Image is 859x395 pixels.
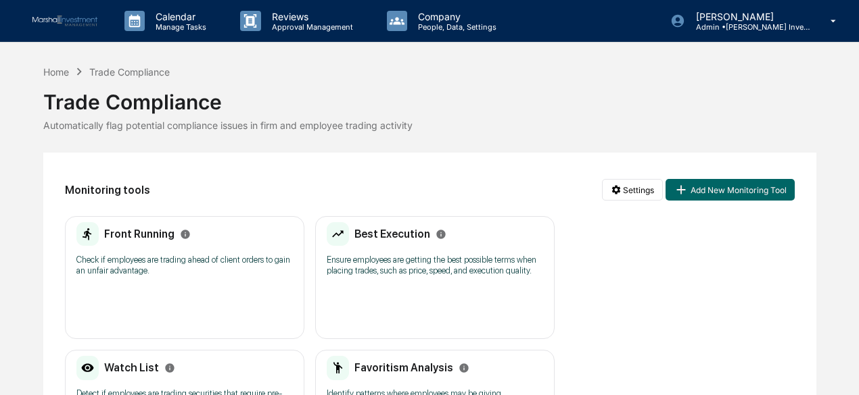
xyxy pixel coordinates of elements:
button: Add New Monitoring Tool [666,179,794,201]
p: Reviews [261,11,360,22]
p: People, Data, Settings [407,22,503,32]
svg: Info [164,363,175,373]
h2: Best Execution [354,228,430,240]
p: Ensure employees are getting the best possible terms when placing trades, such as price, speed, a... [327,255,543,276]
p: Calendar [145,11,213,22]
p: Check if employees are trading ahead of client orders to gain an unfair advantage. [76,255,293,276]
h2: Front Running [104,228,175,240]
p: Manage Tasks [145,22,213,32]
img: logo [32,16,97,27]
p: Approval Management [261,22,360,32]
div: Trade Compliance [43,79,816,114]
div: Automatically flag potential compliance issues in firm and employee trading activity [43,120,816,131]
h2: Favoritism Analysis [354,361,453,374]
svg: Info [436,229,446,240]
p: Admin • [PERSON_NAME] Investment Management [685,22,811,32]
div: Home [43,66,69,78]
svg: Info [459,363,469,373]
h2: Watch List [104,361,159,374]
h2: Monitoring tools [65,184,150,196]
div: Trade Compliance [89,66,170,78]
p: [PERSON_NAME] [685,11,811,22]
p: Company [407,11,503,22]
button: Settings [602,179,663,201]
svg: Info [180,229,191,240]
